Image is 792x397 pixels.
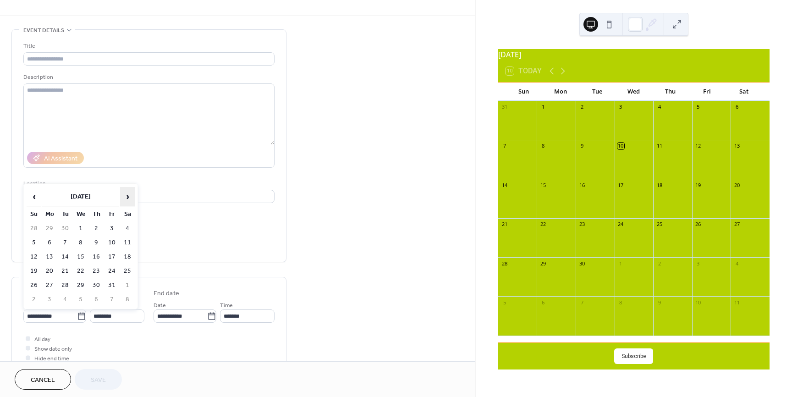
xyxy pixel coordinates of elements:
td: 15 [73,250,88,264]
div: 23 [578,221,585,228]
td: 7 [58,236,72,249]
div: 16 [578,182,585,188]
div: 19 [695,182,702,188]
span: Event details [23,26,64,35]
span: Hide end time [34,354,69,364]
div: 18 [656,182,663,188]
div: 20 [733,182,740,188]
div: 12 [695,143,702,149]
div: 4 [656,104,663,110]
div: 11 [656,143,663,149]
td: 26 [27,279,41,292]
td: 31 [104,279,119,292]
td: 3 [42,293,57,306]
td: 4 [58,293,72,306]
td: 18 [120,250,135,264]
td: 29 [73,279,88,292]
td: 9 [89,236,104,249]
div: 7 [501,143,508,149]
td: 3 [104,222,119,235]
div: 31 [501,104,508,110]
td: 19 [27,265,41,278]
th: [DATE] [42,187,119,207]
div: 25 [656,221,663,228]
div: Sat [726,83,762,101]
div: 8 [617,299,624,306]
div: 6 [539,299,546,306]
td: 14 [58,250,72,264]
th: Sa [120,208,135,221]
td: 6 [89,293,104,306]
th: We [73,208,88,221]
span: Date [154,301,166,310]
td: 2 [27,293,41,306]
div: 9 [656,299,663,306]
div: 28 [501,260,508,267]
span: All day [34,335,50,344]
div: 15 [539,182,546,188]
div: Tue [579,83,616,101]
div: 9 [578,143,585,149]
td: 6 [42,236,57,249]
td: 30 [58,222,72,235]
div: 2 [578,104,585,110]
div: 8 [539,143,546,149]
div: Wed [616,83,652,101]
td: 29 [42,222,57,235]
div: 13 [733,143,740,149]
div: 17 [617,182,624,188]
td: 10 [104,236,119,249]
td: 17 [104,250,119,264]
div: 11 [733,299,740,306]
td: 8 [120,293,135,306]
div: 10 [695,299,702,306]
td: 1 [73,222,88,235]
td: 7 [104,293,119,306]
td: 12 [27,250,41,264]
button: Cancel [15,369,71,390]
div: End date [154,289,179,298]
td: 23 [89,265,104,278]
td: 28 [27,222,41,235]
div: 4 [733,260,740,267]
td: 8 [73,236,88,249]
div: 22 [539,221,546,228]
div: Description [23,72,273,82]
th: Fr [104,208,119,221]
td: 27 [42,279,57,292]
div: 26 [695,221,702,228]
div: 14 [501,182,508,188]
th: Th [89,208,104,221]
div: 27 [733,221,740,228]
div: 5 [501,299,508,306]
div: 7 [578,299,585,306]
div: [DATE] [498,49,770,60]
button: Subscribe [614,348,653,364]
th: Tu [58,208,72,221]
span: Cancel [31,375,55,385]
span: › [121,187,134,206]
div: Sun [506,83,542,101]
div: Title [23,41,273,51]
div: Thu [652,83,689,101]
div: Location [23,179,273,188]
div: 30 [578,260,585,267]
td: 21 [58,265,72,278]
div: 21 [501,221,508,228]
td: 1 [120,279,135,292]
div: Fri [689,83,726,101]
span: ‹ [27,187,41,206]
td: 25 [120,265,135,278]
td: 20 [42,265,57,278]
div: 10 [617,143,624,149]
td: 11 [120,236,135,249]
th: Mo [42,208,57,221]
div: 2 [656,260,663,267]
td: 13 [42,250,57,264]
td: 16 [89,250,104,264]
td: 5 [73,293,88,306]
div: 3 [617,104,624,110]
div: 24 [617,221,624,228]
div: 6 [733,104,740,110]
